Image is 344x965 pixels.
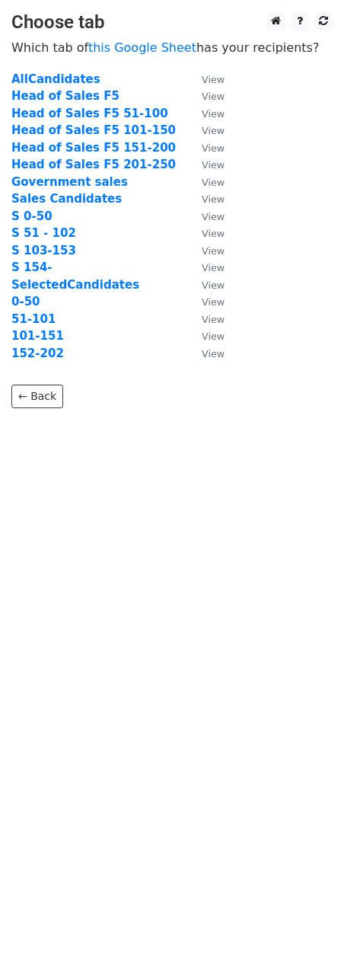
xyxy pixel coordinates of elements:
a: View [186,89,225,103]
small: View [202,91,225,102]
a: View [186,72,225,86]
a: View [186,107,225,120]
h3: Choose tab [11,11,333,34]
a: View [186,312,225,326]
a: View [186,347,225,360]
a: View [186,226,225,240]
a: 101-151 [11,329,64,343]
a: 0-50 [11,295,40,308]
a: View [186,278,225,292]
p: Which tab of has your recipients? [11,40,333,56]
a: View [186,244,225,257]
small: View [202,142,225,154]
a: S 103-153 [11,244,76,257]
small: View [202,348,225,359]
a: View [186,209,225,223]
a: Head of Sales F5 201-250 [11,158,176,171]
a: View [186,141,225,155]
small: View [202,228,225,239]
a: Head of Sales F5 151-200 [11,141,176,155]
small: View [202,331,225,342]
small: View [202,211,225,222]
a: SelectedCandidates [11,278,139,292]
a: this Google Sheet [88,40,196,55]
a: View [186,329,225,343]
a: S 51 - 102 [11,226,76,240]
a: 51-101 [11,312,56,326]
small: View [202,193,225,205]
small: View [202,314,225,325]
small: View [202,108,225,120]
small: View [202,159,225,171]
a: View [186,295,225,308]
small: View [202,262,225,273]
a: View [186,192,225,206]
small: View [202,177,225,188]
a: View [186,175,225,189]
a: View [186,158,225,171]
a: S 154- [11,260,53,274]
small: View [202,245,225,257]
a: 152-202 [11,347,64,360]
small: View [202,74,225,85]
a: Head of Sales F5 101-150 [11,123,176,137]
a: Head of Sales F5 [11,89,119,103]
small: View [202,296,225,308]
a: Sales Candidates [11,192,122,206]
a: AllCandidates [11,72,100,86]
a: View [186,260,225,274]
a: Head of Sales F5 51-100 [11,107,168,120]
a: View [186,123,225,137]
small: View [202,280,225,291]
a: S 0-50 [11,209,53,223]
small: View [202,125,225,136]
a: Government sales [11,175,128,189]
a: ← Back [11,385,63,408]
